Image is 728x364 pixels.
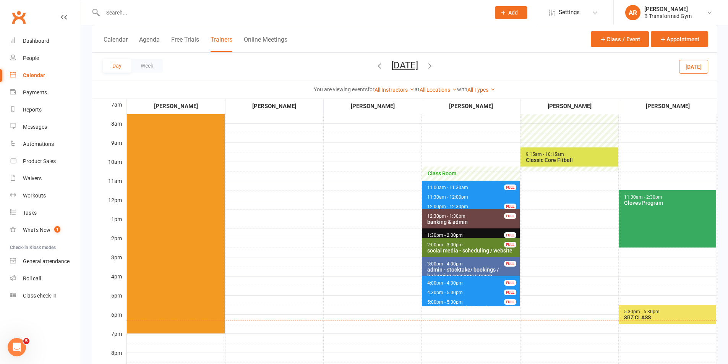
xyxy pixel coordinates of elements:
div: [PERSON_NAME] [127,102,225,111]
span: Add [508,10,518,16]
div: admin - stocktake/ bookings / balancing sessions v paym... [427,267,518,279]
div: Reports [23,107,42,113]
div: 1pm [92,215,126,234]
button: Class / Event [591,31,649,47]
a: Roll call [10,270,81,287]
a: Reports [10,101,81,118]
span: 3:00pm - 4:00pm [427,261,463,267]
span: Settings [559,4,580,21]
div: Gloves Program [624,200,715,206]
div: 7am [92,100,126,120]
a: People [10,50,81,67]
input: Search... [101,7,485,18]
div: FULL [504,290,516,295]
button: [DATE] [391,60,418,71]
iframe: Intercom live chat [8,338,26,356]
div: FULL [504,261,516,267]
div: [PERSON_NAME] [324,102,422,111]
div: social media - scheduling / website [427,248,518,254]
a: All Locations [420,87,457,93]
div: B Transformed Gym [644,13,692,19]
strong: for [368,86,375,92]
a: Workouts [10,187,81,204]
span: Class Room [427,170,518,176]
button: Trainers [211,36,232,52]
div: 30 Minute Training Session - [PERSON_NAME] [427,305,518,317]
a: Messages [10,118,81,136]
span: 11:30am - 12:00pm [427,194,469,200]
div: [PERSON_NAME] [521,102,618,111]
a: Product Sales [10,153,81,170]
div: AR [625,5,640,20]
span: 4:00pm - 4:30pm [427,280,463,286]
button: Add [495,6,527,19]
a: Class kiosk mode [10,287,81,304]
strong: You are viewing events [314,86,368,92]
span: 5:30pm - 6:30pm [624,309,660,314]
div: 7pm [92,330,126,349]
div: Calendar [23,72,45,78]
a: Automations [10,136,81,153]
span: 2:00pm - 3:00pm [427,242,463,248]
span: 5 [23,338,29,344]
div: Amanda Robinson's availability: 10:15am - 5:30pm [422,167,519,305]
strong: with [457,86,467,92]
a: What's New1 [10,222,81,239]
a: Payments [10,84,81,101]
div: 3BZ CLASS [624,314,715,320]
div: Classic Core Fitball [525,157,616,163]
div: 11am [92,177,126,196]
button: Free Trials [171,36,199,52]
div: General attendance [23,258,70,264]
a: Tasks [10,204,81,222]
div: Tasks [23,210,37,216]
span: 1 [54,226,60,233]
button: Day [103,59,131,73]
div: What's New [23,227,50,233]
span: 12:30pm - 1:30pm [427,214,466,219]
div: Messages [23,124,47,130]
div: 12pm [92,196,126,215]
div: 10am [92,158,126,177]
div: FULL [504,232,516,238]
button: Agenda [139,36,160,52]
div: FULL [504,213,516,219]
div: banking & admin [427,219,518,225]
span: 9:15am - 10:15am [525,152,564,157]
div: Waivers [23,175,42,181]
a: Calendar [10,67,81,84]
div: FULL [504,299,516,305]
div: People [23,55,39,61]
div: FULL [504,204,516,209]
div: [PERSON_NAME] [423,102,520,111]
div: 3pm [92,253,126,272]
div: Automations [23,141,54,147]
div: FULL [504,242,516,248]
div: [PERSON_NAME] [619,102,717,111]
div: Roll call [23,275,41,281]
div: [PERSON_NAME] [226,102,323,111]
a: Waivers [10,170,81,187]
button: Week [131,59,163,73]
div: Dashboard [23,38,49,44]
a: Clubworx [9,8,28,27]
div: Product Sales [23,158,56,164]
a: Dashboard [10,32,81,50]
button: Appointment [651,31,708,47]
a: General attendance kiosk mode [10,253,81,270]
div: 2pm [92,234,126,253]
div: Workouts [23,193,46,199]
div: Patricia Hardgrave's availability: 6:00am - 10:30am [520,85,618,171]
div: 8am [92,120,126,139]
div: Class check-in [23,293,57,299]
span: 5:00pm - 5:30pm [427,299,463,305]
span: 1:30pm - 2:00pm [427,233,463,238]
button: Online Meetings [244,36,287,52]
div: FULL [504,184,516,190]
span: 12:00pm - 12:30pm [427,204,469,209]
button: [DATE] [679,60,708,73]
div: 4pm [92,272,126,291]
button: Calendar [104,36,128,52]
div: FULL [504,280,516,286]
a: All Instructors [375,87,415,93]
